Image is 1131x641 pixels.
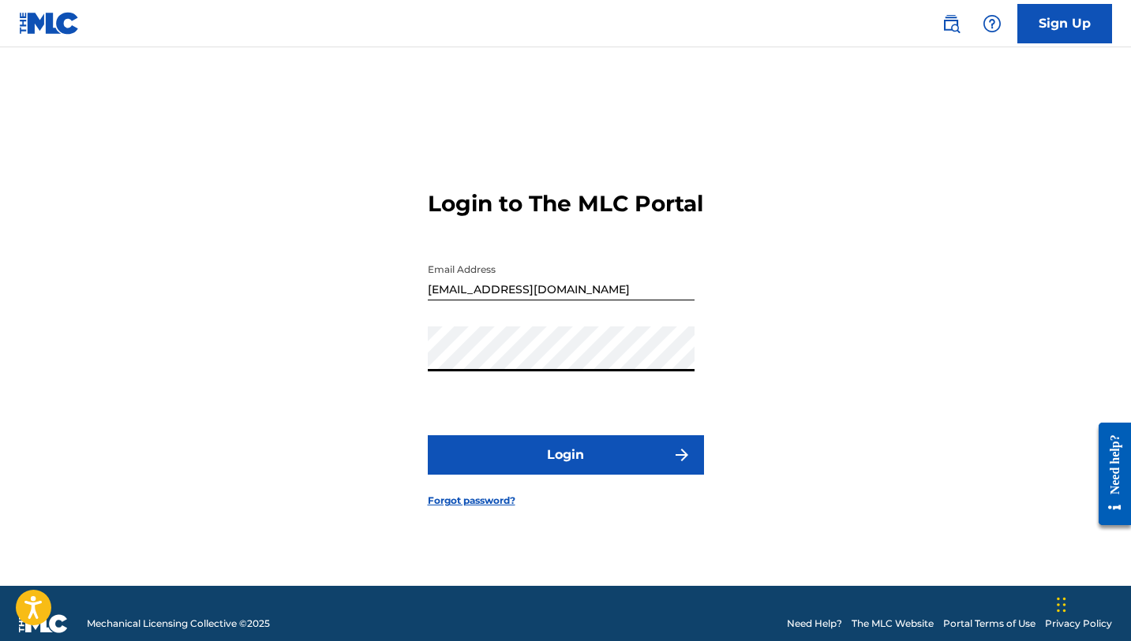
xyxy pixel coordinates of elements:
h3: Login to The MLC Portal [428,190,703,218]
img: f7272a7cc735f4ea7f67.svg [672,445,691,464]
div: Help [976,8,1008,39]
a: Public Search [935,8,967,39]
div: Drag [1057,581,1066,628]
span: Mechanical Licensing Collective © 2025 [87,617,270,631]
img: help [983,14,1002,33]
img: search [942,14,961,33]
a: The MLC Website [852,617,934,631]
iframe: Chat Widget [1052,565,1131,641]
a: Privacy Policy [1045,617,1112,631]
a: Need Help? [787,617,842,631]
a: Forgot password? [428,494,515,508]
a: Portal Terms of Use [943,617,1036,631]
img: MLC Logo [19,12,80,35]
iframe: Resource Center [1087,411,1131,538]
a: Sign Up [1017,4,1112,43]
img: logo [19,614,68,633]
button: Login [428,435,704,475]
